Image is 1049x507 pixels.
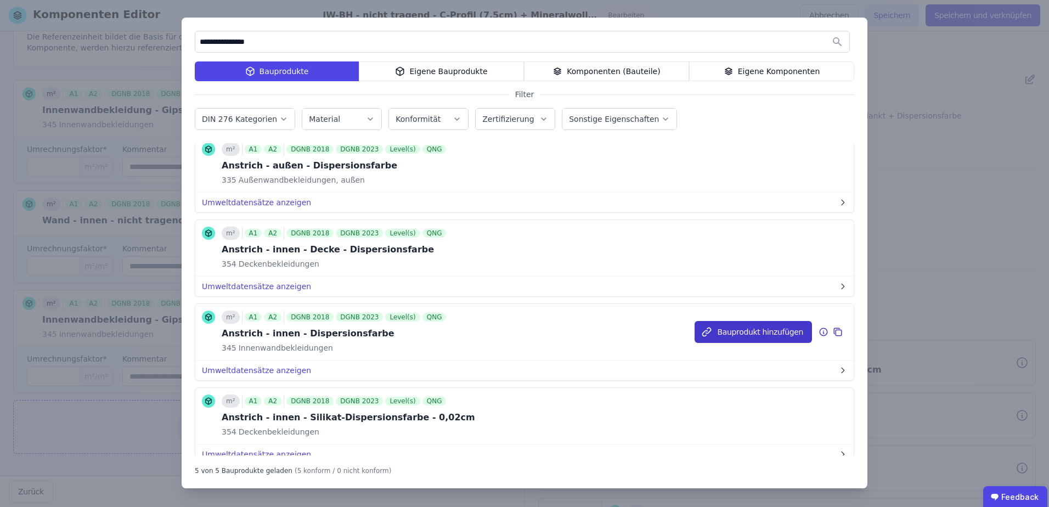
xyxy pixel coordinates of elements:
div: A2 [264,397,281,405]
div: Anstrich - innen - Silikat-Dispersionsfarbe - 0,02cm [222,411,475,424]
span: 354 [222,258,236,269]
div: Anstrich - außen - Dispersionsfarbe [222,159,448,172]
div: A1 [245,229,262,238]
button: Umweltdatensätze anzeigen [195,444,854,464]
div: A2 [264,229,281,238]
div: QNG [422,313,447,322]
div: DGNB 2023 [336,145,383,154]
div: m² [222,395,240,408]
div: A2 [264,145,281,154]
label: Material [309,115,342,123]
button: Umweltdatensätze anzeigen [195,193,854,212]
div: m² [222,227,240,240]
div: DGNB 2023 [336,313,383,322]
span: 354 [222,426,236,437]
div: (5 konform / 0 nicht konform) [295,462,392,475]
span: 335 [222,174,236,185]
div: Eigene Bauprodukte [359,61,524,81]
div: Level(s) [385,397,420,405]
div: DGNB 2018 [286,145,334,154]
div: A1 [245,313,262,322]
span: Außenwandbekleidungen, außen [236,174,365,185]
div: m² [222,143,240,156]
div: DGNB 2023 [336,397,383,405]
label: DIN 276 Kategorien [202,115,279,123]
div: DGNB 2018 [286,229,334,238]
div: m² [222,311,240,324]
label: Zertifizierung [482,115,536,123]
div: DGNB 2018 [286,397,334,405]
div: DGNB 2018 [286,313,334,322]
div: Bauprodukte [195,61,359,81]
div: QNG [422,397,447,405]
button: Bauprodukt hinzufügen [695,321,812,343]
span: Innenwandbekleidungen [236,342,333,353]
div: Komponenten (Bauteile) [524,61,689,81]
span: 345 [222,342,236,353]
div: 5 von 5 Bauprodukte geladen [195,462,292,475]
div: A2 [264,313,281,322]
span: Deckenbekleidungen [236,258,319,269]
div: Eigene Komponenten [689,61,854,81]
label: Sonstige Eigenschaften [569,115,661,123]
label: Konformität [396,115,443,123]
button: Sonstige Eigenschaften [562,109,676,129]
div: A1 [245,145,262,154]
span: Deckenbekleidungen [236,426,319,437]
div: Level(s) [385,145,420,154]
div: DGNB 2023 [336,229,383,238]
div: Level(s) [385,229,420,238]
div: Level(s) [385,313,420,322]
button: Umweltdatensätze anzeigen [195,277,854,296]
div: Anstrich - innen - Decke - Dispersionsfarbe [222,243,448,256]
button: Zertifizierung [476,109,555,129]
div: QNG [422,145,447,154]
button: Umweltdatensätze anzeigen [195,360,854,380]
button: Material [302,109,381,129]
div: QNG [422,229,447,238]
div: A1 [245,397,262,405]
span: Filter [509,89,541,100]
button: Konformität [389,109,468,129]
div: Anstrich - innen - Dispersionsfarbe [222,327,448,340]
button: DIN 276 Kategorien [195,109,295,129]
